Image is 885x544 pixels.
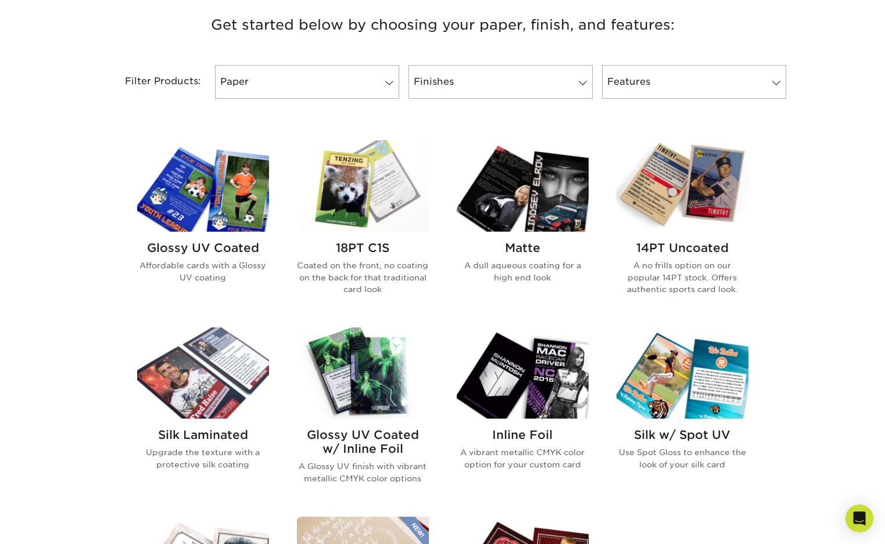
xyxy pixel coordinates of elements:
a: 18PT C1S Trading Cards 18PT C1S Coated on the front, no coating on the back for that traditional ... [297,140,429,314]
p: A Glossy UV finish with vibrant metallic CMYK color options [297,460,429,484]
a: Glossy UV Coated Trading Cards Glossy UV Coated Affordable cards with a Glossy UV coating [137,140,269,314]
div: Open Intercom Messenger [845,505,873,532]
img: Inline Foil Trading Cards [457,327,589,419]
h2: Glossy UV Coated w/ Inline Foil [297,428,429,456]
h2: Inline Foil [457,428,589,442]
h2: Glossy UV Coated [137,241,269,255]
a: Silk Laminated Trading Cards Silk Laminated Upgrade the texture with a protective silk coating [137,327,269,503]
a: Silk w/ Spot UV Trading Cards Silk w/ Spot UV Use Spot Gloss to enhance the look of your silk card [617,327,748,503]
img: 18PT C1S Trading Cards [297,140,429,232]
h2: Matte [457,241,589,255]
a: Matte Trading Cards Matte A dull aqueous coating for a high end look [457,140,589,314]
a: Finishes [409,65,593,99]
p: A vibrant metallic CMYK color option for your custom card [457,446,589,470]
p: Upgrade the texture with a protective silk coating [137,446,269,470]
p: A dull aqueous coating for a high end look [457,260,589,283]
img: Matte Trading Cards [457,140,589,232]
p: Affordable cards with a Glossy UV coating [137,260,269,283]
a: 14PT Uncoated Trading Cards 14PT Uncoated A no frills option on our popular 14PT stock. Offers au... [617,140,748,314]
img: Silk w/ Spot UV Trading Cards [617,327,748,419]
p: A no frills option on our popular 14PT stock. Offers authentic sports card look. [617,260,748,295]
h2: Silk Laminated [137,428,269,442]
h2: 14PT Uncoated [617,241,748,255]
p: Coated on the front, no coating on the back for that traditional card look [297,260,429,295]
a: Paper [215,65,399,99]
img: Silk Laminated Trading Cards [137,327,269,419]
img: 14PT Uncoated Trading Cards [617,140,748,232]
a: Inline Foil Trading Cards Inline Foil A vibrant metallic CMYK color option for your custom card [457,327,589,503]
p: Use Spot Gloss to enhance the look of your silk card [617,446,748,470]
h2: 18PT C1S [297,241,429,255]
div: Filter Products: [94,65,210,99]
img: Glossy UV Coated Trading Cards [137,140,269,232]
a: Features [602,65,786,99]
a: Glossy UV Coated w/ Inline Foil Trading Cards Glossy UV Coated w/ Inline Foil A Glossy UV finish ... [297,327,429,503]
img: Glossy UV Coated w/ Inline Foil Trading Cards [297,327,429,419]
h2: Silk w/ Spot UV [617,428,748,442]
